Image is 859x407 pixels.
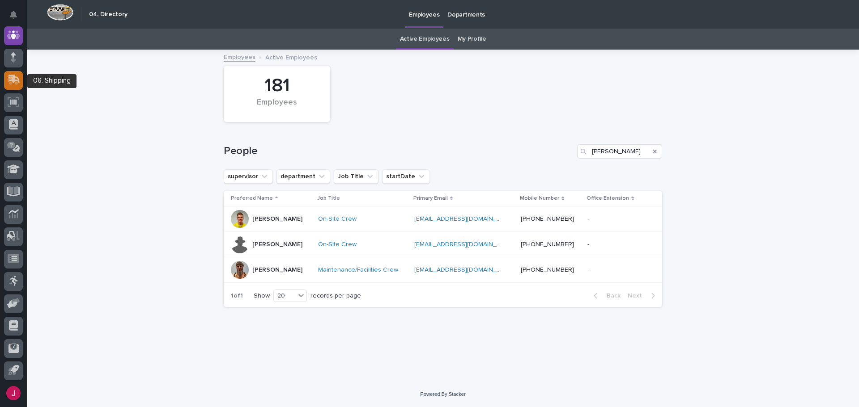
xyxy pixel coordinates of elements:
button: Next [624,292,662,300]
p: 1 of 1 [224,285,250,307]
div: Employees [239,98,315,117]
a: Powered By Stacker [420,391,465,397]
input: Search [577,144,662,159]
p: - [587,264,591,274]
tr: [PERSON_NAME]On-Site Crew [EMAIL_ADDRESS][DOMAIN_NAME] [PHONE_NUMBER]-- [224,206,662,232]
p: - [587,239,591,248]
p: Mobile Number [520,193,559,203]
button: department [276,169,330,184]
button: startDate [382,169,430,184]
p: Primary Email [413,193,448,203]
a: [PHONE_NUMBER] [521,241,574,248]
a: [PHONE_NUMBER] [521,216,574,222]
p: Office Extension [587,193,629,203]
button: Job Title [334,169,378,184]
a: On-Site Crew [318,241,357,248]
a: My Profile [458,29,486,50]
a: [EMAIL_ADDRESS][DOMAIN_NAME] [414,216,515,222]
a: Employees [224,51,255,62]
a: Active Employees [400,29,450,50]
p: Active Employees [265,52,317,62]
div: 20 [274,291,295,301]
p: records per page [310,292,361,300]
p: [PERSON_NAME] [252,241,302,248]
img: Workspace Logo [47,4,73,21]
p: Show [254,292,270,300]
a: [PHONE_NUMBER] [521,267,574,273]
p: Job Title [317,193,340,203]
div: Notifications [11,11,23,25]
a: On-Site Crew [318,215,357,223]
button: supervisor [224,169,273,184]
h2: 04. Directory [89,11,128,18]
div: 181 [239,75,315,97]
span: Back [601,293,621,299]
p: Preferred Name [231,193,273,203]
tr: [PERSON_NAME]Maintenance/Facilities Crew [EMAIL_ADDRESS][DOMAIN_NAME] [PHONE_NUMBER]-- [224,257,662,283]
p: [PERSON_NAME] [252,215,302,223]
a: [EMAIL_ADDRESS][DOMAIN_NAME] [414,241,515,248]
p: [PERSON_NAME] [252,266,302,274]
button: users-avatar [4,384,23,403]
p: - [587,214,591,223]
span: Next [628,293,647,299]
h1: People [224,145,574,158]
a: [EMAIL_ADDRESS][DOMAIN_NAME] [414,267,515,273]
button: Notifications [4,5,23,24]
button: Back [587,292,624,300]
a: Maintenance/Facilities Crew [318,266,398,274]
tr: [PERSON_NAME]On-Site Crew [EMAIL_ADDRESS][DOMAIN_NAME] [PHONE_NUMBER]-- [224,232,662,257]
